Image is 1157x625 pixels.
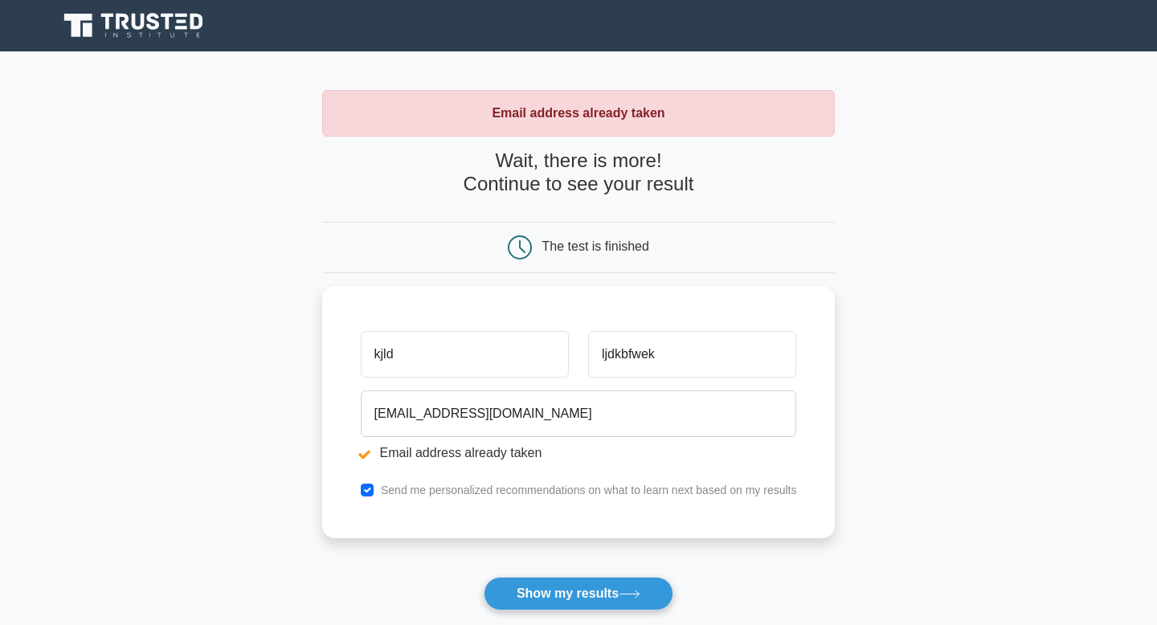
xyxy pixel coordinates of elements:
[381,484,797,496] label: Send me personalized recommendations on what to learn next based on my results
[588,331,796,378] input: Last name
[484,577,673,611] button: Show my results
[492,106,664,120] strong: Email address already taken
[361,390,797,437] input: Email
[542,239,649,253] div: The test is finished
[361,331,569,378] input: First name
[361,443,797,463] li: Email address already taken
[322,149,836,196] h4: Wait, there is more! Continue to see your result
